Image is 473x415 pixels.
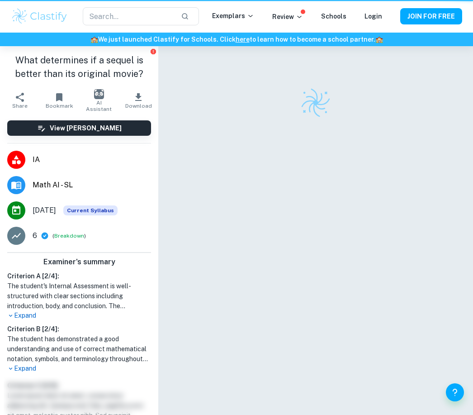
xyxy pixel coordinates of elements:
[33,154,151,165] span: IA
[7,271,151,281] h6: Criterion A [ 2 / 4 ]:
[63,205,118,215] div: This exemplar is based on the current syllabus. Feel free to refer to it for inspiration/ideas wh...
[119,88,159,113] button: Download
[212,11,254,21] p: Exemplars
[33,205,56,216] span: [DATE]
[33,180,151,191] span: Math AI - SL
[150,48,156,55] button: Report issue
[50,123,122,133] h6: View [PERSON_NAME]
[52,232,86,240] span: ( )
[90,36,98,43] span: 🏫
[400,8,462,24] button: JOIN FOR FREE
[46,103,73,109] span: Bookmark
[4,257,155,267] h6: Examiner's summary
[125,103,152,109] span: Download
[33,230,37,241] p: 6
[7,53,151,81] h1: What determines if a sequel is better than its original movie?
[54,232,84,240] button: Breakdown
[12,103,28,109] span: Share
[7,311,151,320] p: Expand
[94,89,104,99] img: AI Assistant
[7,364,151,373] p: Expand
[446,383,464,401] button: Help and Feedback
[2,34,471,44] h6: We just launched Clastify for Schools. Click to learn how to become a school partner.
[236,36,250,43] a: here
[300,87,331,119] img: Clastify logo
[7,281,151,311] h1: The student's Internal Assessment is well-structured with clear sections including introduction, ...
[11,7,68,25] img: Clastify logo
[7,324,151,334] h6: Criterion B [ 2 / 4 ]:
[375,36,383,43] span: 🏫
[79,88,119,113] button: AI Assistant
[364,13,382,20] a: Login
[63,205,118,215] span: Current Syllabus
[272,12,303,22] p: Review
[7,334,151,364] h1: The student has demonstrated a good understanding and use of correct mathematical notation, symbo...
[85,100,114,112] span: AI Assistant
[7,120,151,136] button: View [PERSON_NAME]
[321,13,346,20] a: Schools
[40,88,80,113] button: Bookmark
[83,7,174,25] input: Search...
